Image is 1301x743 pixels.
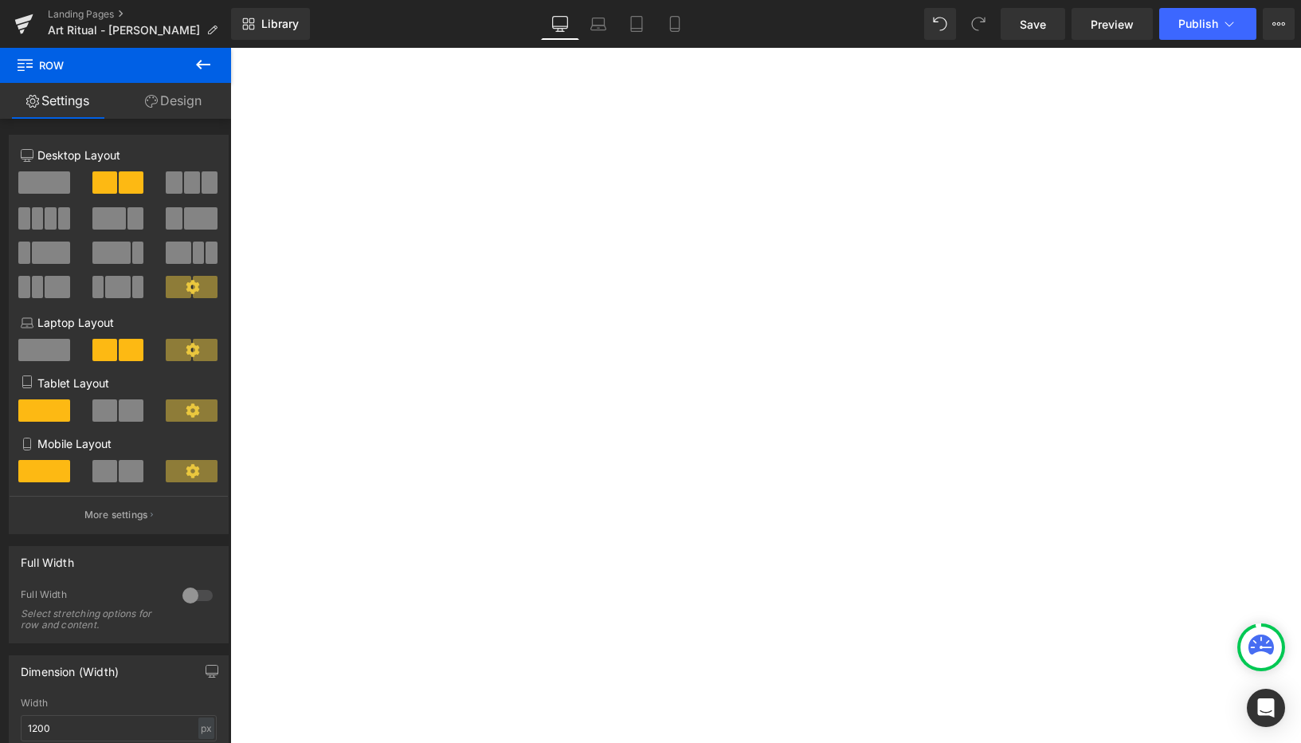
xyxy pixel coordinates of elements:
[1263,8,1295,40] button: More
[198,717,214,739] div: px
[10,496,228,533] button: More settings
[1159,8,1256,40] button: Publish
[21,656,119,678] div: Dimension (Width)
[1178,18,1218,30] span: Publish
[617,8,656,40] a: Tablet
[21,608,164,631] div: Select stretching options for row and content.
[579,8,617,40] a: Laptop
[16,48,175,83] span: Row
[48,8,231,21] a: Landing Pages
[1091,16,1134,33] span: Preview
[84,508,148,522] p: More settings
[21,314,217,331] p: Laptop Layout
[924,8,956,40] button: Undo
[21,147,217,163] p: Desktop Layout
[1072,8,1153,40] a: Preview
[116,83,231,119] a: Design
[231,8,310,40] a: New Library
[21,375,217,391] p: Tablet Layout
[541,8,579,40] a: Desktop
[962,8,994,40] button: Redo
[21,715,217,741] input: auto
[21,588,167,605] div: Full Width
[1020,16,1046,33] span: Save
[261,17,299,31] span: Library
[48,24,200,37] span: Art Ritual - [PERSON_NAME]
[1247,689,1285,727] div: Open Intercom Messenger
[656,8,694,40] a: Mobile
[21,435,217,452] p: Mobile Layout
[21,547,74,569] div: Full Width
[21,698,217,709] div: Width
